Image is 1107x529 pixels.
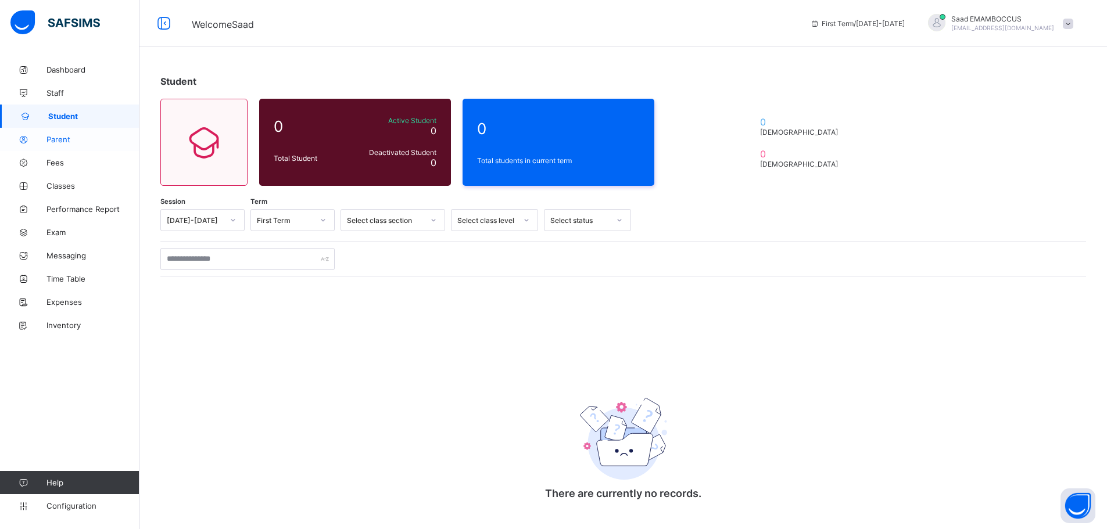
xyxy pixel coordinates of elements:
[457,216,517,225] div: Select class level
[347,216,424,225] div: Select class section
[46,88,139,98] span: Staff
[48,111,139,121] span: Student
[916,14,1079,33] div: SaadEMAMBOCCUS
[46,274,139,283] span: Time Table
[46,297,139,307] span: Expenses
[1061,488,1095,523] button: Open asap
[46,158,139,167] span: Fees
[192,19,254,30] span: Welcome Saad
[274,117,348,135] span: 0
[550,216,610,225] div: Select status
[46,501,139,510] span: Configuration
[507,487,740,499] p: There are currently no records.
[354,148,436,157] span: Deactivated Student
[46,228,139,237] span: Exam
[580,398,667,480] img: emptyFolder.c0dd6c77127a4b698b748a2c71dfa8de.svg
[160,197,185,206] span: Session
[271,151,351,165] div: Total Student
[46,65,139,74] span: Dashboard
[507,366,740,517] div: There are currently no records.
[46,251,139,260] span: Messaging
[760,116,843,128] span: 0
[257,216,313,225] div: First Term
[431,125,436,136] span: 0
[760,148,843,160] span: 0
[46,204,139,214] span: Performance Report
[760,128,843,136] span: [DEMOGRAPHIC_DATA]
[477,156,640,165] span: Total students in current term
[46,135,139,144] span: Parent
[477,120,640,138] span: 0
[951,24,1054,31] span: [EMAIL_ADDRESS][DOMAIN_NAME]
[46,321,139,330] span: Inventory
[760,160,843,168] span: [DEMOGRAPHIC_DATA]
[46,478,139,487] span: Help
[951,15,1054,23] span: Saad EMAMBOCCUS
[431,157,436,168] span: 0
[160,75,196,87] span: Student
[810,19,905,28] span: session/term information
[167,216,223,225] div: [DATE]-[DATE]
[10,10,100,35] img: safsims
[250,197,267,206] span: Term
[354,116,436,125] span: Active Student
[46,181,139,190] span: Classes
